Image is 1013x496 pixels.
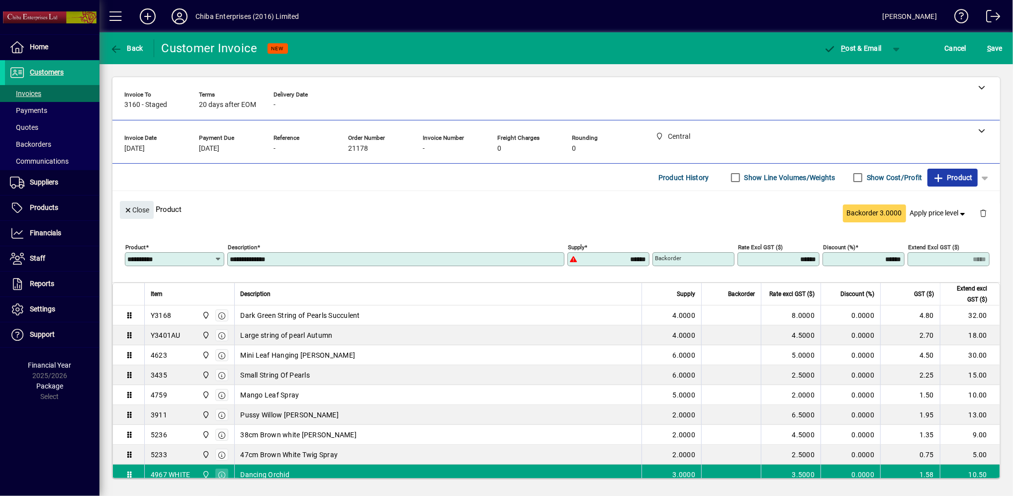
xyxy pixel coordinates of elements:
[151,390,167,400] div: 4759
[985,39,1005,57] button: Save
[30,43,48,51] span: Home
[30,229,61,237] span: Financials
[821,325,880,345] td: 0.0000
[195,8,299,24] div: Chiba Enterprises (2016) Limited
[880,405,940,425] td: 1.95
[30,254,45,262] span: Staff
[821,385,880,405] td: 0.0000
[841,44,846,52] span: P
[840,289,874,299] span: Discount (%)
[241,350,356,360] span: Mini Leaf Hanging [PERSON_NAME]
[847,208,902,218] span: Backorder 3.0000
[199,330,211,341] span: Central
[30,68,64,76] span: Customers
[112,191,1000,227] div: Product
[5,221,99,246] a: Financials
[241,330,333,340] span: Large string of pearl Autumn
[5,272,99,297] a: Reports
[767,370,815,380] div: 2.5000
[5,322,99,347] a: Support
[151,470,190,480] div: 4967 WHITE
[821,305,880,325] td: 0.0000
[151,289,163,299] span: Item
[199,101,256,109] span: 20 days after EOM
[30,203,58,211] span: Products
[132,7,164,25] button: Add
[199,449,211,460] span: Central
[199,429,211,440] span: Central
[914,289,934,299] span: GST ($)
[821,365,880,385] td: 0.0000
[162,40,258,56] div: Customer Invoice
[880,325,940,345] td: 2.70
[880,465,940,485] td: 1.58
[272,45,284,52] span: NEW
[673,410,696,420] span: 2.0000
[10,123,38,131] span: Quotes
[5,297,99,322] a: Settings
[932,170,973,186] span: Product
[228,244,257,251] mat-label: Description
[673,370,696,380] span: 6.0000
[742,173,835,183] label: Show Line Volumes/Weights
[767,390,815,400] div: 2.0000
[673,390,696,400] span: 5.0000
[30,280,54,288] span: Reports
[880,365,940,385] td: 2.25
[151,370,167,380] div: 3435
[241,450,338,460] span: 47cm Brown White Twig Spray
[655,255,681,262] mat-label: Backorder
[821,465,880,485] td: 0.0000
[10,106,47,114] span: Payments
[821,445,880,465] td: 0.0000
[673,310,696,320] span: 4.0000
[821,405,880,425] td: 0.0000
[572,145,576,153] span: 0
[5,119,99,136] a: Quotes
[987,44,991,52] span: S
[767,410,815,420] div: 6.5000
[987,40,1003,56] span: ave
[654,169,713,187] button: Product History
[10,90,41,98] span: Invoices
[241,370,310,380] span: Small String Of Pearls
[117,205,156,214] app-page-header-button: Close
[199,469,211,480] span: Central
[164,7,195,25] button: Profile
[883,8,937,24] div: [PERSON_NAME]
[120,201,154,219] button: Close
[769,289,815,299] span: Rate excl GST ($)
[673,430,696,440] span: 2.0000
[99,39,154,57] app-page-header-button: Back
[124,145,145,153] span: [DATE]
[568,244,584,251] mat-label: Supply
[971,208,995,217] app-page-header-button: Delete
[843,204,906,222] button: Backorder 3.0000
[241,390,299,400] span: Mango Leaf Spray
[10,140,51,148] span: Backorders
[908,244,959,251] mat-label: Extend excl GST ($)
[199,350,211,361] span: Central
[199,370,211,381] span: Central
[241,310,360,320] span: Dark Green String of Pearls Succulent
[241,430,357,440] span: 38cm Brown white [PERSON_NAME]
[880,345,940,365] td: 4.50
[673,450,696,460] span: 2.0000
[30,330,55,338] span: Support
[942,39,969,57] button: Cancel
[5,246,99,271] a: Staff
[677,289,695,299] span: Supply
[738,244,783,251] mat-label: Rate excl GST ($)
[151,410,167,420] div: 3911
[110,44,143,52] span: Back
[124,202,150,218] span: Close
[927,169,978,187] button: Product
[125,244,146,251] mat-label: Product
[28,361,72,369] span: Financial Year
[274,101,276,109] span: -
[880,385,940,405] td: 1.50
[199,145,219,153] span: [DATE]
[940,465,1000,485] td: 10.50
[767,450,815,460] div: 2.5000
[947,2,969,34] a: Knowledge Base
